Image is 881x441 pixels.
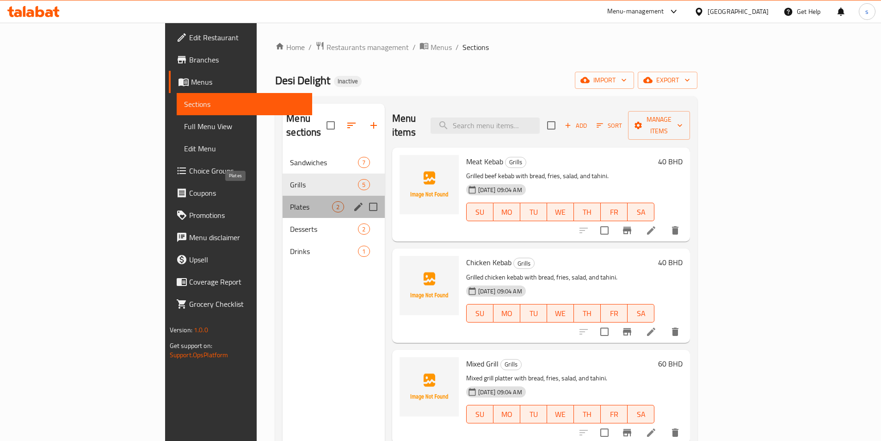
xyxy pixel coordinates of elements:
[601,405,628,423] button: FR
[595,221,614,240] span: Select to update
[189,32,305,43] span: Edit Restaurant
[431,42,452,53] span: Menus
[462,42,489,53] span: Sections
[290,246,358,257] span: Drinks
[321,116,340,135] span: Select all sections
[474,186,526,194] span: [DATE] 09:04 AM
[358,247,369,256] span: 1
[520,405,547,423] button: TU
[628,111,690,140] button: Manage items
[431,118,540,134] input: search
[561,118,591,133] button: Add
[664,321,686,343] button: delete
[578,408,597,421] span: TH
[184,143,305,154] span: Edit Menu
[470,205,490,219] span: SU
[470,307,490,320] span: SU
[169,293,312,315] a: Grocery Checklist
[604,408,624,421] span: FR
[497,205,517,219] span: MO
[513,258,535,269] div: Grills
[466,405,493,423] button: SU
[574,405,601,423] button: TH
[334,77,362,85] span: Inactive
[582,75,627,86] span: import
[645,75,690,86] span: export
[283,218,384,240] div: Desserts2
[578,205,597,219] span: TH
[574,304,601,323] button: TH
[865,6,869,17] span: s
[332,201,344,212] div: items
[456,42,459,53] li: /
[561,118,591,133] span: Add item
[189,232,305,243] span: Menu disclaimer
[551,205,570,219] span: WE
[189,187,305,199] span: Coupons
[594,118,624,133] button: Sort
[189,54,305,65] span: Branches
[542,116,561,135] span: Select section
[177,115,312,137] a: Full Menu View
[169,71,312,93] a: Menus
[189,210,305,221] span: Promotions
[493,203,520,221] button: MO
[169,26,312,49] a: Edit Restaurant
[470,408,490,421] span: SU
[501,359,521,370] span: Grills
[275,41,697,53] nav: breadcrumb
[631,408,651,421] span: SA
[358,180,369,189] span: 5
[646,326,657,337] a: Edit menu item
[574,203,601,221] button: TH
[283,174,384,196] div: Grills5
[524,205,543,219] span: TU
[290,179,358,190] span: Grills
[177,93,312,115] a: Sections
[400,155,459,214] img: Meat Kebab
[169,160,312,182] a: Choice Groups
[189,276,305,287] span: Coverage Report
[524,408,543,421] span: TU
[169,204,312,226] a: Promotions
[497,408,517,421] span: MO
[419,41,452,53] a: Menus
[708,6,769,17] div: [GEOGRAPHIC_DATA]
[646,225,657,236] a: Edit menu item
[474,287,526,296] span: [DATE] 09:04 AM
[616,321,638,343] button: Branch-specific-item
[500,359,522,370] div: Grills
[169,226,312,248] a: Menu disclaimer
[497,307,517,320] span: MO
[466,170,655,182] p: Grilled beef kebab with bread, fries, salad, and tahini.
[189,298,305,310] span: Grocery Checklist
[646,427,657,438] a: Edit menu item
[604,205,624,219] span: FR
[169,49,312,71] a: Branches
[466,155,503,168] span: Meat Kebab
[547,304,574,323] button: WE
[413,42,416,53] li: /
[635,114,683,137] span: Manage items
[194,324,208,336] span: 1.0.0
[177,137,312,160] a: Edit Menu
[466,373,655,384] p: Mixed grill platter with bread, fries, salad, and tahini.
[601,304,628,323] button: FR
[290,157,358,168] div: Sandwiches
[191,76,305,87] span: Menus
[290,224,358,235] span: Desserts
[363,114,385,137] button: Add section
[290,201,332,212] span: Plates
[597,120,622,131] span: Sort
[493,405,520,423] button: MO
[520,203,547,221] button: TU
[514,258,534,269] span: Grills
[340,114,363,137] span: Sort sections
[283,240,384,262] div: Drinks1
[358,158,369,167] span: 7
[563,120,588,131] span: Add
[169,271,312,293] a: Coverage Report
[547,405,574,423] button: WE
